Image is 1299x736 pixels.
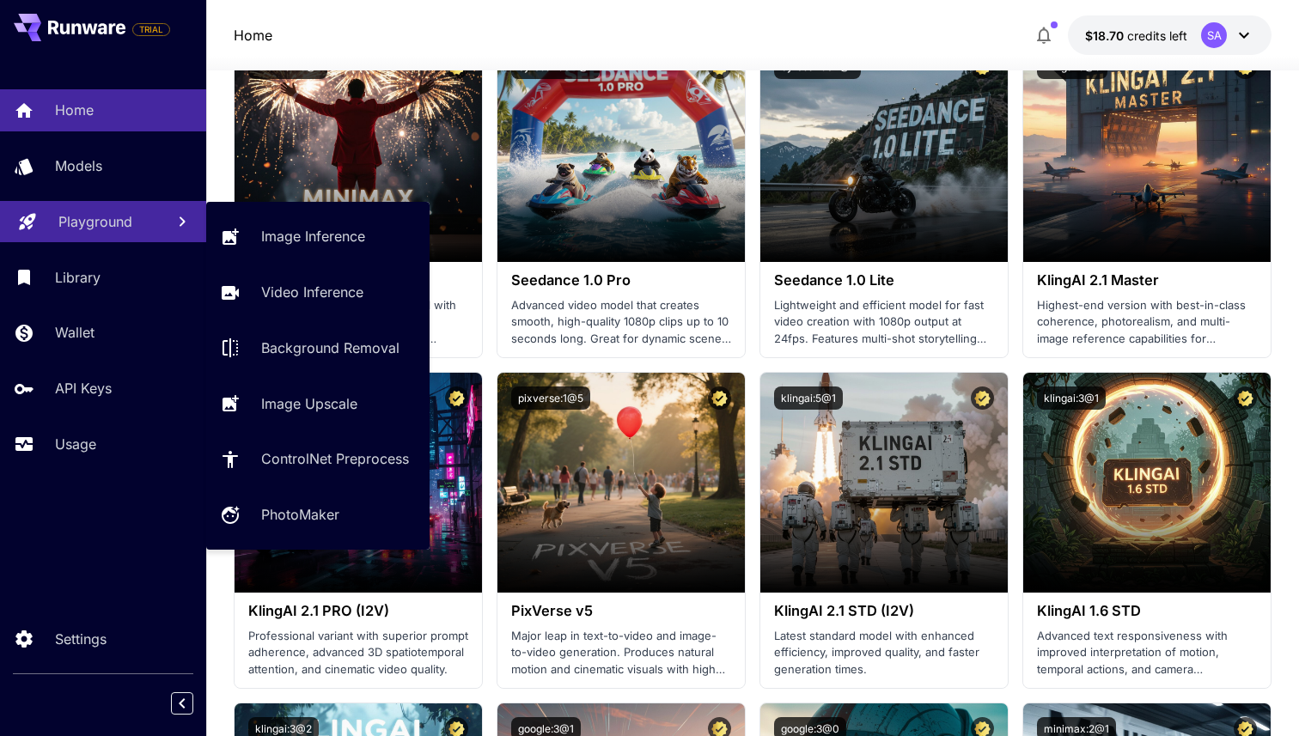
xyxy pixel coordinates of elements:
[206,438,430,480] a: ControlNet Preprocess
[760,373,1008,593] img: alt
[1234,386,1257,410] button: Certified Model – Vetted for best performance and includes a commercial license.
[1068,15,1272,55] button: $18.69885
[971,386,994,410] button: Certified Model – Vetted for best performance and includes a commercial license.
[55,100,94,120] p: Home
[234,25,272,46] p: Home
[132,19,170,40] span: Add your payment card to enable full platform functionality.
[497,373,745,593] img: alt
[248,628,468,678] p: Professional variant with superior prompt adherence, advanced 3D spatiotemporal attention, and ci...
[1037,386,1106,410] button: klingai:3@1
[261,282,363,302] p: Video Inference
[774,297,994,348] p: Lightweight and efficient model for fast video creation with 1080p output at 24fps. Features mult...
[1023,373,1271,593] img: alt
[133,23,169,36] span: TRIAL
[1037,272,1257,289] h3: KlingAI 2.1 Master
[184,688,206,719] div: Collapse sidebar
[511,628,731,678] p: Major leap in text-to-video and image-to-video generation. Produces natural motion and cinematic ...
[774,386,843,410] button: klingai:5@1
[511,603,731,619] h3: PixVerse v5
[1201,22,1227,48] div: SA
[206,271,430,313] a: Video Inference
[58,211,132,232] p: Playground
[261,504,339,525] p: PhotoMaker
[1037,297,1257,348] p: Highest-end version with best-in-class coherence, photorealism, and multi-image reference capabil...
[171,692,193,715] button: Collapse sidebar
[511,272,731,289] h3: Seedance 1.0 Pro
[1023,42,1271,262] img: alt
[511,297,731,348] p: Advanced video model that creates smooth, high-quality 1080p clips up to 10 seconds long. Great f...
[1037,603,1257,619] h3: KlingAI 1.6 STD
[1127,28,1187,43] span: credits left
[760,42,1008,262] img: alt
[206,327,430,369] a: Background Removal
[206,494,430,536] a: PhotoMaker
[55,378,112,398] p: API Keys
[206,216,430,258] a: Image Inference
[234,25,272,46] nav: breadcrumb
[1085,27,1187,45] div: $18.69885
[261,226,365,246] p: Image Inference
[248,603,468,619] h3: KlingAI 2.1 PRO (I2V)
[55,322,95,343] p: Wallet
[55,155,102,176] p: Models
[261,393,357,414] p: Image Upscale
[55,629,107,649] p: Settings
[1085,28,1127,43] span: $18.70
[497,42,745,262] img: alt
[511,386,590,410] button: pixverse:1@5
[1037,628,1257,678] p: Advanced text responsiveness with improved interpretation of motion, temporal actions, and camera...
[774,628,994,678] p: Latest standard model with enhanced efficiency, improved quality, and faster generation times.
[55,267,101,288] p: Library
[235,42,482,262] img: alt
[445,386,468,410] button: Certified Model – Vetted for best performance and includes a commercial license.
[206,382,430,424] a: Image Upscale
[774,603,994,619] h3: KlingAI 2.1 STD (I2V)
[774,272,994,289] h3: Seedance 1.0 Lite
[55,434,96,454] p: Usage
[261,448,409,469] p: ControlNet Preprocess
[708,386,731,410] button: Certified Model – Vetted for best performance and includes a commercial license.
[261,338,399,358] p: Background Removal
